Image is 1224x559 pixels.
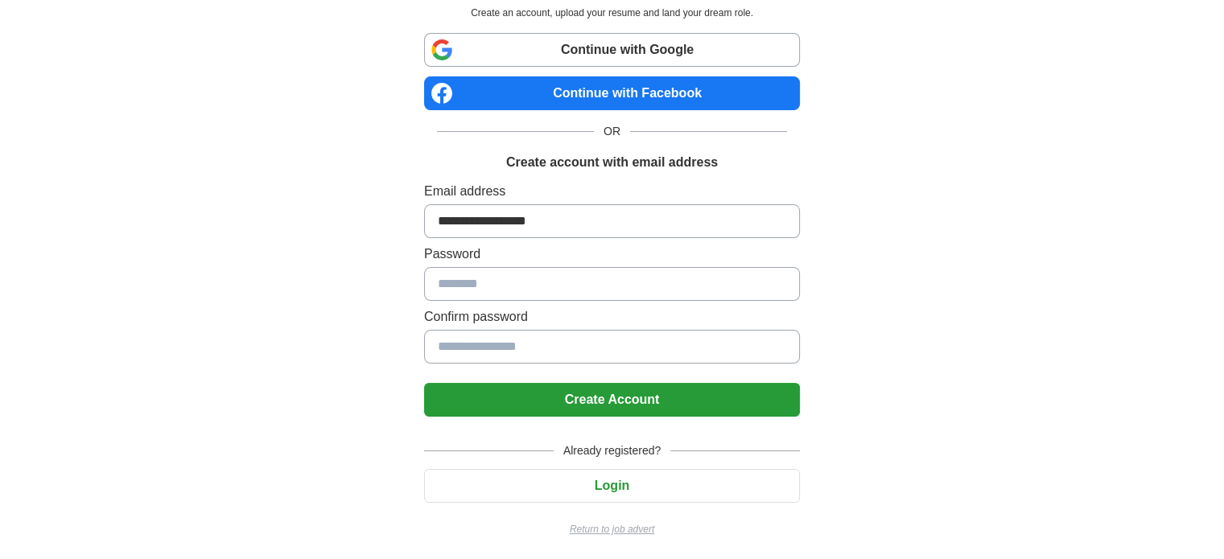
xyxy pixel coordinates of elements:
a: Continue with Facebook [424,76,800,110]
label: Confirm password [424,307,800,327]
button: Create Account [424,383,800,417]
a: Return to job advert [424,522,800,536]
label: Password [424,245,800,264]
button: Login [424,469,800,503]
a: Continue with Google [424,33,800,67]
label: Email address [424,182,800,201]
p: Create an account, upload your resume and land your dream role. [427,6,797,20]
h1: Create account with email address [506,153,718,172]
a: Login [424,479,800,492]
span: Already registered? [554,442,670,459]
span: OR [594,123,630,140]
